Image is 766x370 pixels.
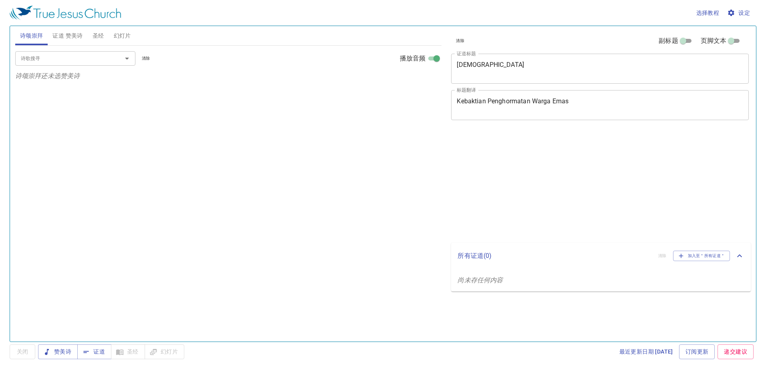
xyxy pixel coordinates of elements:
[121,53,133,64] button: Open
[701,36,727,46] span: 页脚文本
[137,54,155,63] button: 清除
[678,252,725,259] span: 加入至＂所有证道＂
[10,6,121,20] img: True Jesus Church
[619,347,673,357] span: 最近更新日期 [DATE]
[84,347,105,357] span: 证道
[673,251,730,261] button: 加入至＂所有证道＂
[15,72,80,80] i: 诗颂崇拜还未选赞美诗
[458,251,652,261] p: 所有证道 ( 0 )
[457,97,743,113] textarea: Kebaktian Penghormatan Warga Emas
[679,344,715,359] a: 订阅更新
[400,54,426,63] span: 播放音频
[20,31,43,41] span: 诗颂崇拜
[451,36,469,46] button: 清除
[616,344,676,359] a: 最近更新日期 [DATE]
[77,344,111,359] button: 证道
[693,6,723,20] button: 选择教程
[93,31,104,41] span: 圣经
[457,61,743,76] textarea: [DEMOGRAPHIC_DATA]
[458,276,503,284] i: 尚未存任何内容
[456,37,464,44] span: 清除
[52,31,83,41] span: 证道 赞美诗
[685,347,709,357] span: 订阅更新
[659,36,678,46] span: 副标题
[696,8,720,18] span: 选择教程
[44,347,71,357] span: 赞美诗
[142,55,150,62] span: 清除
[114,31,131,41] span: 幻灯片
[726,6,753,20] button: 设定
[724,347,747,357] span: 递交建议
[718,344,754,359] a: 递交建议
[729,8,750,18] span: 设定
[451,243,751,269] div: 所有证道(0)清除加入至＂所有证道＂
[38,344,78,359] button: 赞美诗
[448,129,690,239] iframe: from-child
